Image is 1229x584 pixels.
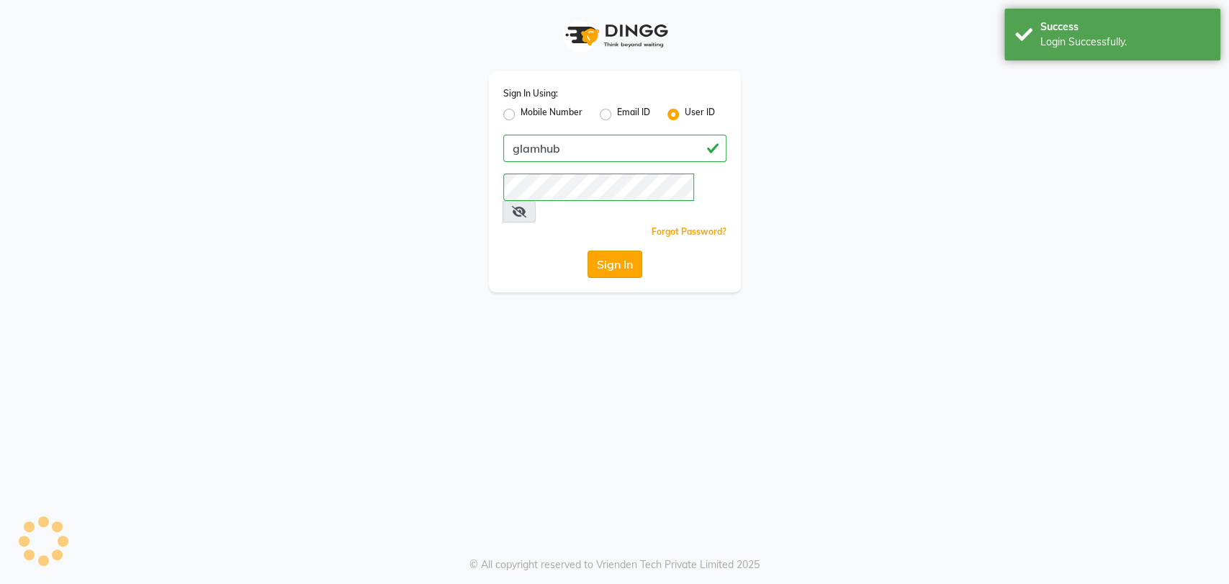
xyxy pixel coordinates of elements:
input: Username [503,174,694,201]
label: User ID [685,106,715,123]
input: Username [503,135,726,162]
div: Login Successfully. [1040,35,1210,50]
a: Forgot Password? [652,226,726,237]
label: Email ID [617,106,650,123]
label: Sign In Using: [503,87,558,100]
div: Success [1040,19,1210,35]
img: logo1.svg [557,14,672,57]
button: Sign In [588,251,642,278]
label: Mobile Number [521,106,582,123]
